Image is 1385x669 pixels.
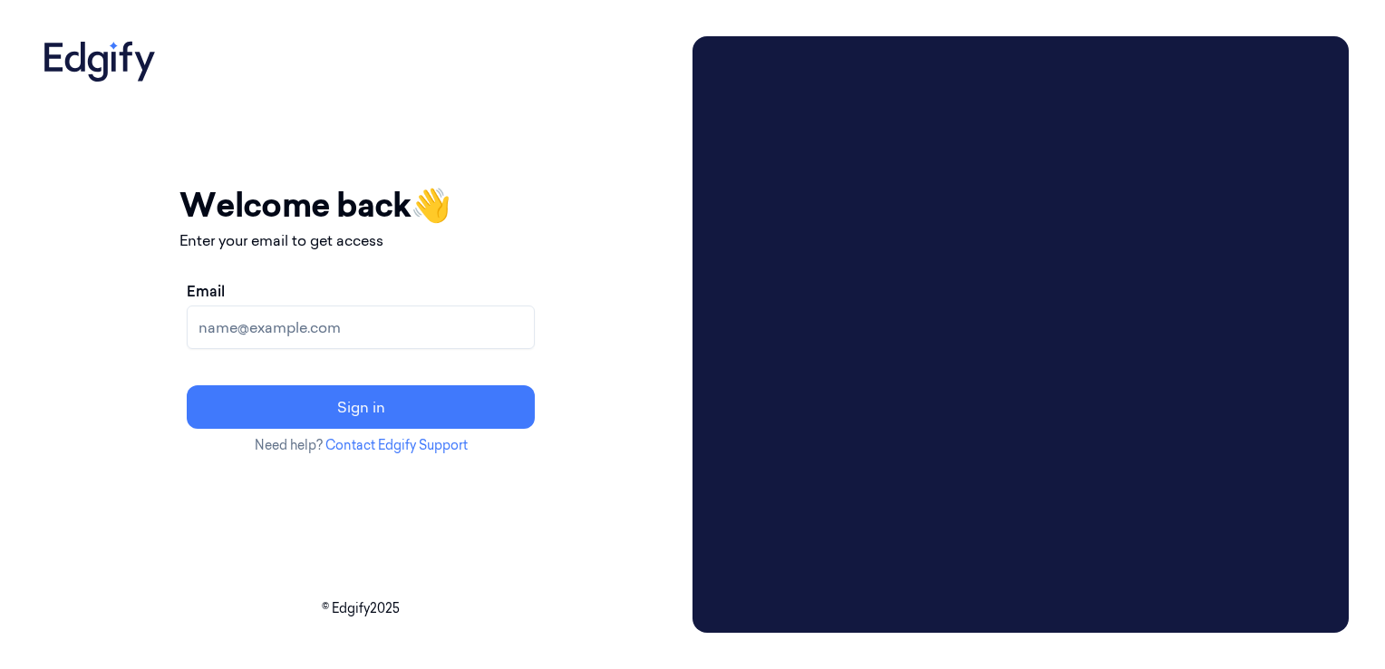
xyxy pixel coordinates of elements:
label: Email [187,280,225,302]
p: © Edgify 2025 [36,599,685,618]
a: Contact Edgify Support [325,437,468,453]
h1: Welcome back 👋 [179,180,542,229]
button: Sign in [187,385,535,429]
input: name@example.com [187,305,535,349]
p: Enter your email to get access [179,229,542,251]
p: Need help? [179,436,542,455]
